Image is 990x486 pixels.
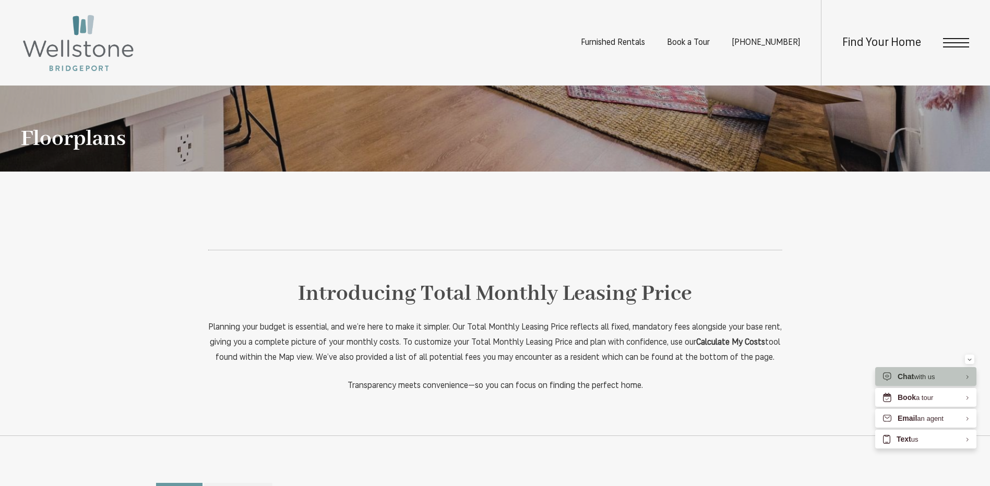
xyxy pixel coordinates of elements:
[581,39,645,47] a: Furnished Rentals
[21,13,136,73] img: Wellstone
[943,38,969,47] button: Open Menu
[667,39,710,47] a: Book a Tour
[842,37,921,49] a: Find Your Home
[696,338,765,347] strong: Calculate My Costs
[21,127,126,151] h1: Floorplans
[732,39,800,47] a: Call us at (253) 400-3144
[208,379,782,394] p: Transparency meets convenience—so you can focus on finding the perfect home.
[208,276,782,312] h2: Introducing Total Monthly Leasing Price
[732,39,800,47] span: [PHONE_NUMBER]
[208,320,782,366] p: Planning your budget is essential, and we’re here to make it simpler. Our Total Monthly Leasing P...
